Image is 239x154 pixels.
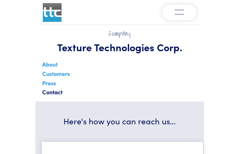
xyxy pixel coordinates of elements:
[43,115,197,127] h3: Here's how you can reach us...
[41,87,64,101] a: Contact
[43,29,197,38] h2: Company
[41,78,57,92] a: Press
[162,5,197,20] button: Toggle navigation
[41,59,59,73] a: About
[43,3,62,22] img: ttc_logo_1x1_v1.0.png
[175,8,184,15] img: menu-v1.0.png
[43,41,197,53] h1: Texture Technologies Corp.
[41,68,71,82] a: Customers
